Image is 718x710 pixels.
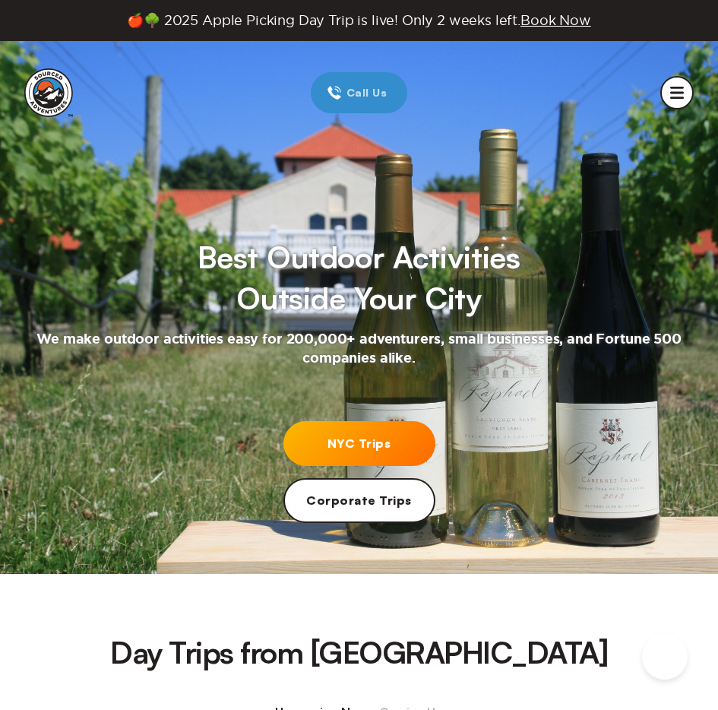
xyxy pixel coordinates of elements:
[342,84,391,101] span: Call Us
[127,12,590,29] span: 🍎🌳 2025 Apple Picking Day Trip is live! Only 2 weeks left.
[24,68,73,117] img: Sourced Adventures company logo
[198,236,520,319] h1: Best Outdoor Activities Outside Your City
[283,421,435,466] a: NYC Trips
[642,634,688,680] iframe: Help Scout Beacon - Open
[283,478,435,523] a: Corporate Trips
[311,72,407,113] a: Call Us
[660,76,694,109] button: mobile menu
[520,13,591,27] span: Book Now
[15,331,703,368] h2: We make outdoor activities easy for 200,000+ adventurers, small businesses, and Fortune 500 compa...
